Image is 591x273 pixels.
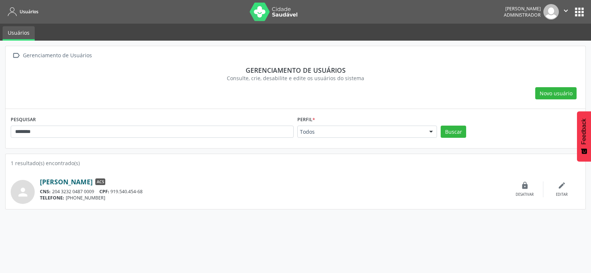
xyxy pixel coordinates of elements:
[535,87,577,100] button: Novo usuário
[21,50,93,61] div: Gerenciamento de Usuários
[521,181,529,190] i: lock
[581,119,587,144] span: Feedback
[556,192,568,197] div: Editar
[16,74,575,82] div: Consulte, crie, desabilite e edite os usuários do sistema
[40,195,506,201] div: [PHONE_NUMBER]
[40,188,506,195] div: 204 3232 0487 0009 919.540.454-68
[11,114,36,126] label: PESQUISAR
[577,111,591,161] button: Feedback - Mostrar pesquisa
[297,114,315,126] label: Perfil
[95,178,105,185] span: ACS
[516,192,534,197] div: Desativar
[40,178,93,186] a: [PERSON_NAME]
[540,89,573,97] span: Novo usuário
[573,6,586,18] button: apps
[11,50,21,61] i: 
[99,188,109,195] span: CPF:
[5,6,38,18] a: Usuários
[543,4,559,20] img: img
[40,188,51,195] span: CNS:
[16,185,30,199] i: person
[558,181,566,190] i: edit
[504,12,541,18] span: Administrador
[16,66,575,74] div: Gerenciamento de usuários
[40,195,64,201] span: TELEFONE:
[20,8,38,15] span: Usuários
[441,126,466,138] button: Buscar
[11,159,580,167] div: 1 resultado(s) encontrado(s)
[504,6,541,12] div: [PERSON_NAME]
[559,4,573,20] button: 
[11,50,93,61] a:  Gerenciamento de Usuários
[3,26,35,41] a: Usuários
[562,7,570,15] i: 
[300,128,422,136] span: Todos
